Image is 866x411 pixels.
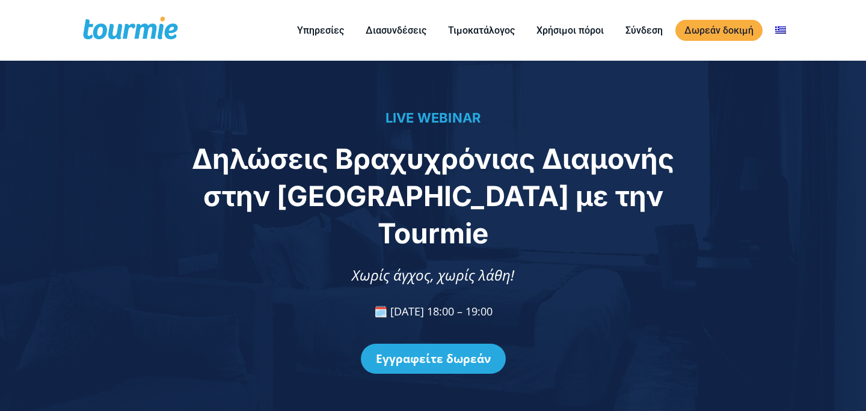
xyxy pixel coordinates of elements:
[361,344,506,374] a: Εγγραφείτε δωρεάν
[385,110,481,126] span: LIVE WEBINAR
[288,23,353,38] a: Υπηρεσίες
[374,304,493,318] span: 🗓️ [DATE] 18:00 – 19:00
[439,23,524,38] a: Τιμοκατάλογος
[357,23,435,38] a: Διασυνδέσεις
[192,142,674,250] span: Δηλώσεις Βραχυχρόνιας Διαμονής στην [GEOGRAPHIC_DATA] με την Tourmie
[766,23,795,38] a: Αλλαγή σε
[527,23,613,38] a: Χρήσιμοι πόροι
[675,20,763,41] a: Δωρεάν δοκιμή
[616,23,672,38] a: Σύνδεση
[352,265,514,285] span: Χωρίς άγχος, χωρίς λάθη!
